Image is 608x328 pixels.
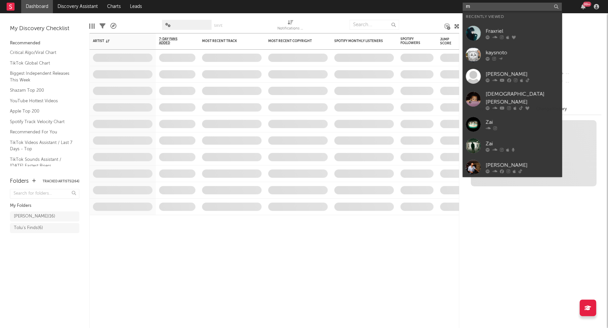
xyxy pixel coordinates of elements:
input: Search for artists [463,3,562,11]
a: Apple Top 200 [10,108,73,115]
div: Zai [486,118,558,126]
a: TikTok Videos Assistant / Last 7 Days - Top [10,139,73,153]
div: Artist [93,39,142,43]
a: [DEMOGRAPHIC_DATA][PERSON_NAME] [463,87,562,114]
div: Recently Viewed [466,13,558,21]
div: -- [557,78,601,87]
button: Save [214,24,223,27]
a: Spotify Track Velocity Chart [10,118,73,125]
div: Jump Score [440,37,457,45]
div: Most Recent Track [202,39,252,43]
button: 99+ [581,4,586,9]
div: A&R Pipeline [110,17,116,36]
a: [PERSON_NAME] [463,66,562,87]
div: [PERSON_NAME] [486,70,558,78]
div: Notifications (Artist) [277,17,304,36]
a: [PERSON_NAME] [463,157,562,178]
a: TikTok Global Chart [10,60,73,67]
div: Filters [100,17,105,36]
div: [PERSON_NAME] ( 16 ) [14,212,55,220]
a: Zai [463,114,562,135]
input: Search for folders... [10,189,79,199]
div: Notifications (Artist) [277,25,304,33]
button: Tracked Artists(264) [43,180,79,183]
a: Zai [463,135,562,157]
div: [DEMOGRAPHIC_DATA][PERSON_NAME] [486,90,558,106]
a: Tolu's Finds(6) [10,223,79,233]
div: Most Recent Copyright [268,39,318,43]
a: Shazam Top 200 [10,87,73,94]
div: Spotify Followers [400,37,424,45]
div: My Folders [10,202,79,210]
div: Tolu's Finds ( 6 ) [14,224,43,232]
div: [PERSON_NAME] [486,161,558,169]
div: Recommended [10,39,79,47]
div: Spotify Monthly Listeners [334,39,384,43]
a: TikTok Sounds Assistant / [DATE] Fastest Risers [10,156,73,169]
div: 99 + [583,2,591,7]
div: kaysnoto [486,49,558,57]
input: Search... [349,20,399,30]
a: Critical Algo/Viral Chart [10,49,73,56]
a: [PERSON_NAME](16) [10,211,79,221]
div: -- [557,70,601,78]
a: Biggest Independent Releases This Week [10,70,73,83]
div: Fraxriel [486,27,558,35]
span: 7-Day Fans Added [159,37,185,45]
div: My Discovery Checklist [10,25,79,33]
div: Folders [10,177,29,185]
div: Zai [486,140,558,148]
a: kaysnoto [463,44,562,66]
a: Fraxriel [463,23,562,44]
a: YouTube Hottest Videos [10,97,73,105]
a: Recommended For You [10,128,73,136]
div: Edit Columns [89,17,95,36]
